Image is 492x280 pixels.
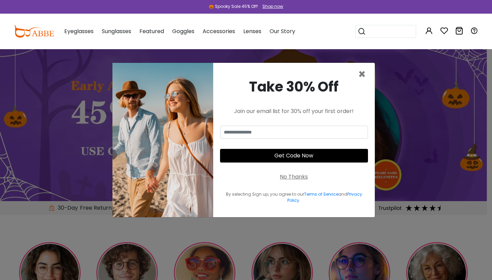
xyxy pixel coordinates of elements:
[102,27,131,35] span: Sunglasses
[280,173,308,181] div: No Thanks
[262,3,283,10] div: Shop now
[220,76,368,97] div: Take 30% Off
[220,149,368,163] button: Get Code Now
[358,68,366,81] button: Close
[112,63,213,217] img: welcome
[220,191,368,204] div: By selecting Sign up, you agree to our and .
[243,27,261,35] span: Lenses
[203,27,235,35] span: Accessories
[209,3,258,10] div: 🎃 Spooky Sale 45% Off!
[358,66,366,83] span: ×
[304,191,338,197] a: Terms of Service
[64,27,94,35] span: Eyeglasses
[172,27,194,35] span: Goggles
[259,3,283,9] a: Shop now
[139,27,164,35] span: Featured
[287,191,362,203] a: Privacy Policy
[220,107,368,115] div: Join our email list for 30% off your first order!
[270,27,295,35] span: Our Story
[14,25,54,38] img: abbeglasses.com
